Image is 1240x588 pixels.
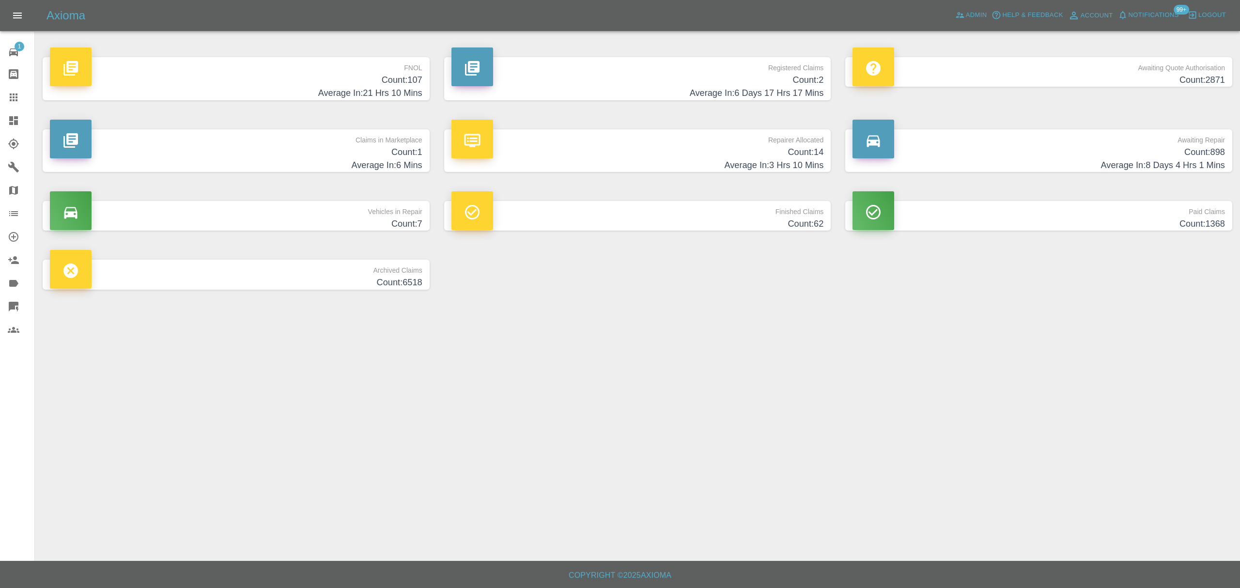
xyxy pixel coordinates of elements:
p: Paid Claims [852,201,1225,217]
a: Archived ClaimsCount:6518 [43,260,430,289]
h4: Count: 2 [451,74,824,87]
p: Archived Claims [50,260,422,276]
h4: Average In: 8 Days 4 Hrs 1 Mins [852,159,1225,172]
p: Awaiting Repair [852,129,1225,146]
h4: Count: 62 [451,217,824,231]
span: 99+ [1174,5,1189,15]
p: FNOL [50,57,422,74]
p: Registered Claims [451,57,824,74]
span: Help & Feedback [1002,10,1063,21]
h4: Count: 2871 [852,74,1225,87]
p: Repairer Allocated [451,129,824,146]
p: Finished Claims [451,201,824,217]
a: Finished ClaimsCount:62 [444,201,831,231]
h4: Count: 1 [50,146,422,159]
h4: Count: 6518 [50,276,422,289]
h4: Count: 898 [852,146,1225,159]
button: Notifications [1116,8,1181,23]
a: Paid ClaimsCount:1368 [845,201,1232,231]
p: Vehicles in Repair [50,201,422,217]
a: Repairer AllocatedCount:14Average In:3 Hrs 10 Mins [444,129,831,172]
a: Awaiting Quote AuthorisationCount:2871 [845,57,1232,87]
span: Notifications [1129,10,1179,21]
h4: Average In: 21 Hrs 10 Mins [50,87,422,100]
p: Claims in Marketplace [50,129,422,146]
h6: Copyright © 2025 Axioma [8,569,1232,582]
h4: Average In: 3 Hrs 10 Mins [451,159,824,172]
a: Account [1066,8,1116,23]
span: 1 [15,42,24,51]
span: Account [1081,10,1113,21]
span: Admin [966,10,987,21]
span: Logout [1198,10,1226,21]
p: Awaiting Quote Authorisation [852,57,1225,74]
h4: Count: 1368 [852,217,1225,231]
h4: Average In: 6 Mins [50,159,422,172]
h4: Average In: 6 Days 17 Hrs 17 Mins [451,87,824,100]
a: Awaiting RepairCount:898Average In:8 Days 4 Hrs 1 Mins [845,129,1232,172]
a: Registered ClaimsCount:2Average In:6 Days 17 Hrs 17 Mins [444,57,831,100]
button: Open drawer [6,4,29,27]
button: Logout [1185,8,1228,23]
a: Claims in MarketplaceCount:1Average In:6 Mins [43,129,430,172]
h5: Axioma [46,8,85,23]
button: Help & Feedback [989,8,1065,23]
a: Admin [953,8,990,23]
h4: Count: 7 [50,217,422,231]
a: Vehicles in RepairCount:7 [43,201,430,231]
a: FNOLCount:107Average In:21 Hrs 10 Mins [43,57,430,100]
h4: Count: 107 [50,74,422,87]
h4: Count: 14 [451,146,824,159]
